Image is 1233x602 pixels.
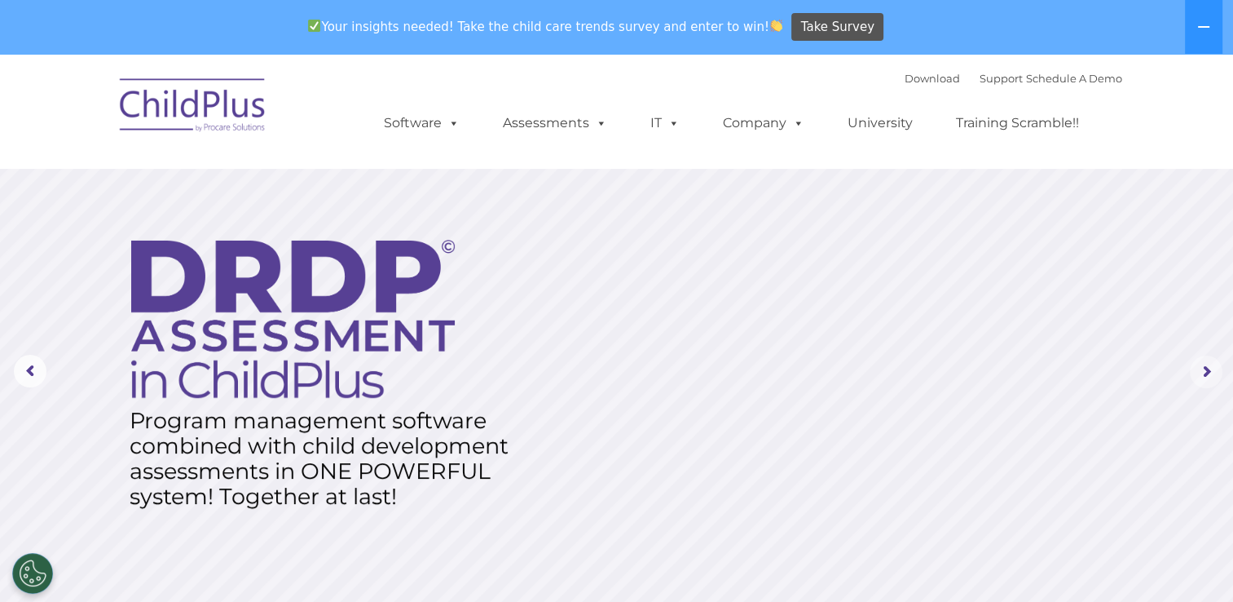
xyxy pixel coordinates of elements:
[905,72,1122,85] font: |
[130,408,524,509] rs-layer: Program management software combined with child development assessments in ONE POWERFUL system! T...
[980,72,1023,85] a: Support
[940,107,1095,139] a: Training Scramble!!
[302,11,790,42] span: Your insights needed! Take the child care trends survey and enter to win!
[634,107,696,139] a: IT
[707,107,821,139] a: Company
[308,20,320,32] img: ✅
[368,107,476,139] a: Software
[801,13,874,42] span: Take Survey
[112,67,275,148] img: ChildPlus by Procare Solutions
[487,107,623,139] a: Assessments
[12,553,53,594] button: Cookies Settings
[791,13,883,42] a: Take Survey
[905,72,960,85] a: Download
[131,240,455,398] img: DRDP Assessment in ChildPlus
[770,20,782,32] img: 👏
[227,175,296,187] span: Phone number
[831,107,929,139] a: University
[227,108,276,120] span: Last name
[1026,72,1122,85] a: Schedule A Demo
